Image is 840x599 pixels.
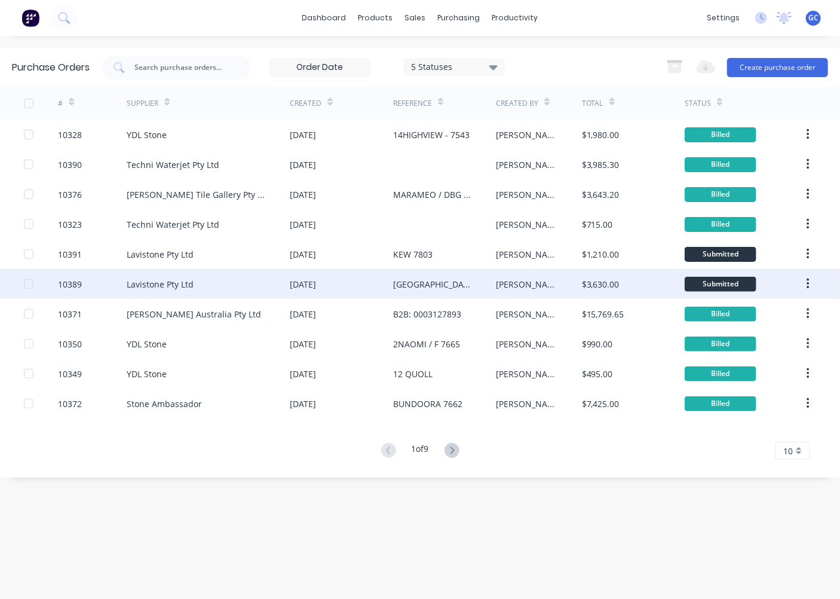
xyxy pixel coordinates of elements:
div: [PERSON_NAME] [496,158,558,171]
div: Techni Waterjet Pty Ltd [127,158,219,171]
div: [PERSON_NAME] Australia Pty Ltd [127,308,261,320]
div: $15,769.65 [582,308,624,320]
div: $3,630.00 [582,278,620,291]
div: Status [685,98,711,109]
div: [PERSON_NAME] [496,308,558,320]
div: [PERSON_NAME] [496,129,558,141]
div: 12 QUOLL [393,368,433,380]
div: $715.00 [582,218,613,231]
div: Created [290,98,321,109]
div: 14HIGHVIEW - 7543 [393,129,470,141]
div: [GEOGRAPHIC_DATA] 7704 [393,278,472,291]
div: $1,210.00 [582,248,620,261]
div: 10390 [58,158,82,171]
div: [DATE] [290,158,316,171]
div: Billed [685,127,756,142]
div: Lavistone Pty Ltd [127,248,194,261]
div: Billed [685,366,756,381]
div: Created By [496,98,538,109]
div: [DATE] [290,338,316,350]
div: # [58,98,63,109]
div: [PERSON_NAME] Tile Gallery Pty Ltd [127,188,266,201]
div: $495.00 [582,368,613,380]
div: [DATE] [290,188,316,201]
div: [DATE] [290,218,316,231]
div: 10328 [58,129,82,141]
div: [PERSON_NAME] [496,248,558,261]
div: [PERSON_NAME] [496,368,558,380]
div: [PERSON_NAME] [496,278,558,291]
img: Factory [22,9,39,27]
div: B2B: 0003127893 [393,308,461,320]
div: Submitted [685,247,756,262]
div: [PERSON_NAME] [496,218,558,231]
div: YDL Stone [127,338,167,350]
div: $3,985.30 [582,158,620,171]
div: Techni Waterjet Pty Ltd [127,218,219,231]
div: 1 of 9 [412,442,429,460]
span: 10 [783,445,793,457]
input: Search purchase orders... [133,62,232,74]
span: GC [808,13,818,23]
div: Billed [685,217,756,232]
div: [DATE] [290,129,316,141]
div: YDL Stone [127,368,167,380]
div: Billed [685,396,756,411]
div: KEW 7803 [393,248,433,261]
div: productivity [486,9,544,27]
div: Reference [393,98,432,109]
div: Submitted [685,277,756,292]
div: products [352,9,399,27]
div: $990.00 [582,338,613,350]
div: 2NAOMI / F 7665 [393,338,460,350]
div: 10350 [58,338,82,350]
div: $3,643.20 [582,188,620,201]
div: Billed [685,157,756,172]
div: 10323 [58,218,82,231]
div: $1,980.00 [582,129,620,141]
div: 10371 [58,308,82,320]
div: Total [582,98,603,109]
div: Supplier [127,98,158,109]
div: BUNDOORA 7662 [393,398,462,410]
div: Lavistone Pty Ltd [127,278,194,291]
input: Order Date [269,59,370,77]
div: Stone Ambassador [127,398,202,410]
div: [PERSON_NAME] [496,398,558,410]
div: Purchase Orders [12,60,90,75]
div: 10372 [58,398,82,410]
div: [DATE] [290,248,316,261]
div: 10391 [58,248,82,261]
div: 5 Statuses [412,60,497,73]
div: settings [701,9,746,27]
div: [DATE] [290,368,316,380]
div: [PERSON_NAME] [496,188,558,201]
div: YDL Stone [127,129,167,141]
div: sales [399,9,432,27]
div: purchasing [432,9,486,27]
a: dashboard [296,9,352,27]
div: [DATE] [290,278,316,291]
div: 10349 [58,368,82,380]
div: MARAMEO / DBG - 7752 [393,188,472,201]
div: Billed [685,187,756,202]
div: [DATE] [290,398,316,410]
div: [PERSON_NAME] [496,338,558,350]
div: $7,425.00 [582,398,620,410]
div: 10376 [58,188,82,201]
div: Billed [685,337,756,352]
button: Create purchase order [727,58,828,77]
div: 10389 [58,278,82,291]
div: Billed [685,307,756,322]
div: [DATE] [290,308,316,320]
